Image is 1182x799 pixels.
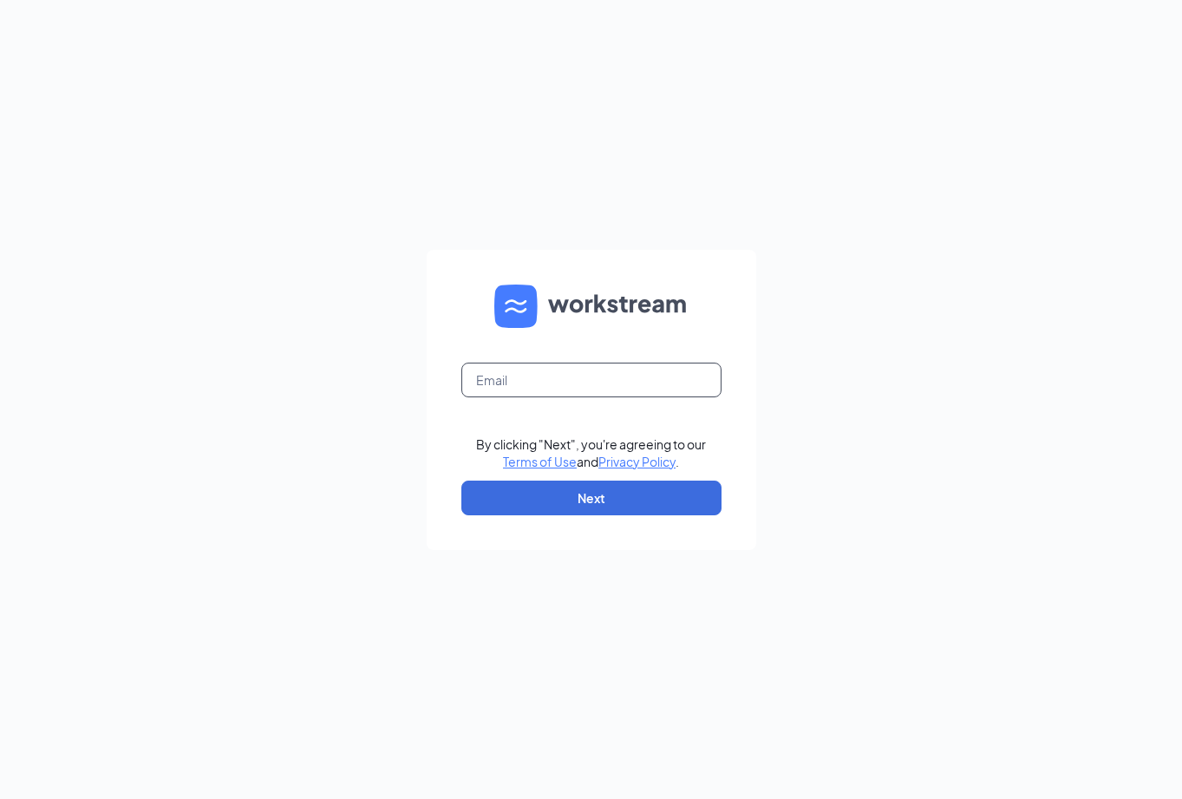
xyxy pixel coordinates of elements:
[476,436,706,470] div: By clicking "Next", you're agreeing to our and .
[461,481,722,515] button: Next
[461,363,722,397] input: Email
[503,454,577,469] a: Terms of Use
[494,285,689,328] img: WS logo and Workstream text
[598,454,676,469] a: Privacy Policy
